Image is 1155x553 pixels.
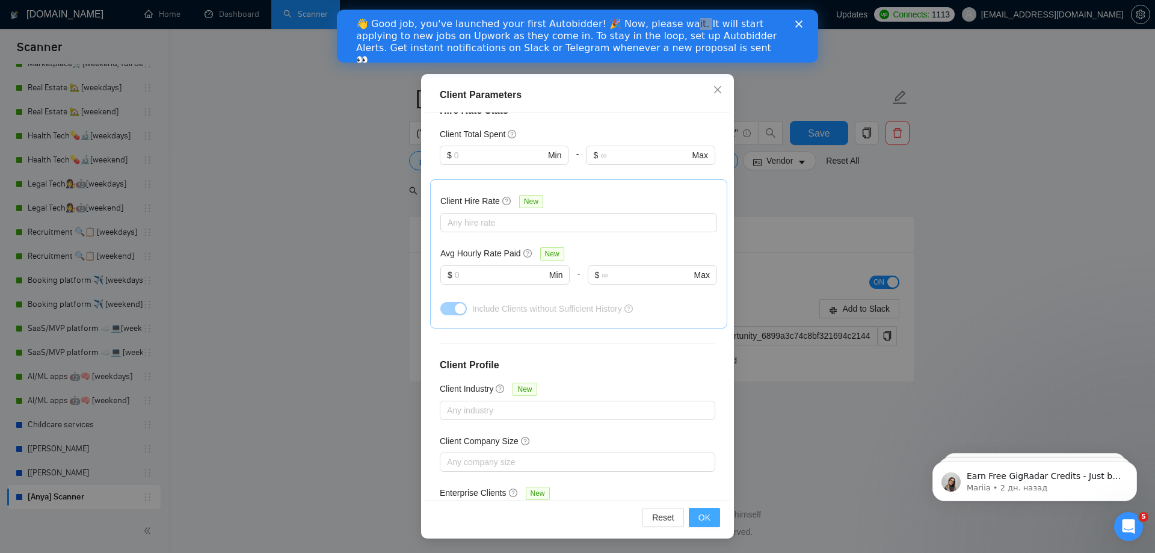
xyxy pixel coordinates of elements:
[472,304,622,314] span: Include Clients without Sufficient History
[523,249,533,258] span: question-circle
[701,74,734,107] button: Close
[548,149,562,162] span: Min
[600,149,689,162] input: ∞
[513,383,537,396] span: New
[540,247,564,261] span: New
[458,11,470,18] div: Закрыть
[568,146,586,179] div: -
[521,436,531,446] span: question-circle
[1139,512,1148,522] span: 5
[509,488,519,498] span: question-circle
[455,268,547,282] input: 0
[689,508,720,527] button: OK
[914,436,1155,521] iframe: Intercom notifications сообщение
[440,486,507,499] h5: Enterprise Clients
[440,88,715,102] div: Client Parameters
[1114,512,1143,541] iframe: Intercom live chat
[447,149,452,162] span: $
[694,268,710,282] span: Max
[440,434,519,448] h5: Client Company Size
[570,265,587,299] div: -
[440,247,521,260] h5: Avg Hourly Rate Paid
[337,10,818,63] iframe: Intercom live chat баннер
[624,304,633,313] span: question-circle
[440,194,500,208] h5: Client Hire Rate
[698,511,710,524] span: OK
[502,196,512,206] span: question-circle
[595,268,600,282] span: $
[652,511,674,524] span: Reset
[526,487,550,500] span: New
[519,195,543,208] span: New
[508,129,517,139] span: question-circle
[448,268,452,282] span: $
[454,149,546,162] input: 0
[713,85,722,94] span: close
[19,8,443,57] div: 👋 Good job, you've launched your first Autobidder! 🎉 Now, please wait. It will start applying to ...
[549,268,563,282] span: Min
[496,384,505,394] span: question-circle
[440,128,505,141] h5: Client Total Spent
[440,358,715,372] h4: Client Profile
[602,268,691,282] input: ∞
[642,508,684,527] button: Reset
[440,382,493,395] h5: Client Industry
[692,149,708,162] span: Max
[593,149,598,162] span: $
